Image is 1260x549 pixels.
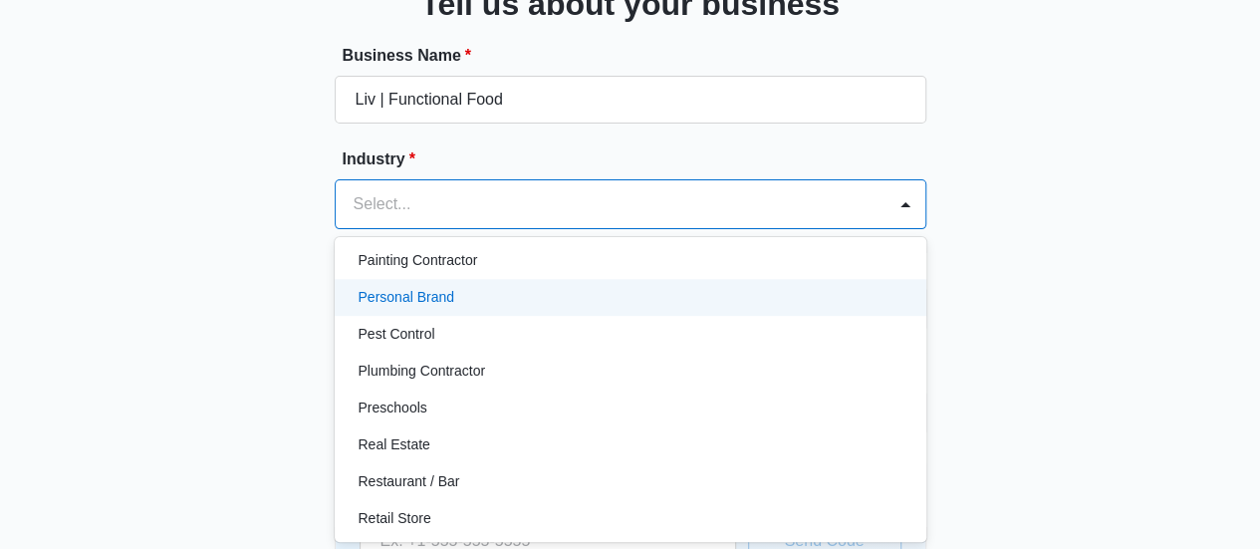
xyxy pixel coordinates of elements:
p: Pest Control [359,324,435,345]
p: Preschools [359,398,427,418]
p: Retail Store [359,508,431,529]
p: Painting Contractor [359,250,478,271]
p: Plumbing Contractor [359,361,486,382]
input: e.g. Jane's Plumbing [335,76,926,124]
p: Real Estate [359,434,430,455]
label: Industry [343,147,934,171]
p: Personal Brand [359,287,455,308]
p: Restaurant / Bar [359,471,460,492]
label: Business Name [343,44,934,68]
